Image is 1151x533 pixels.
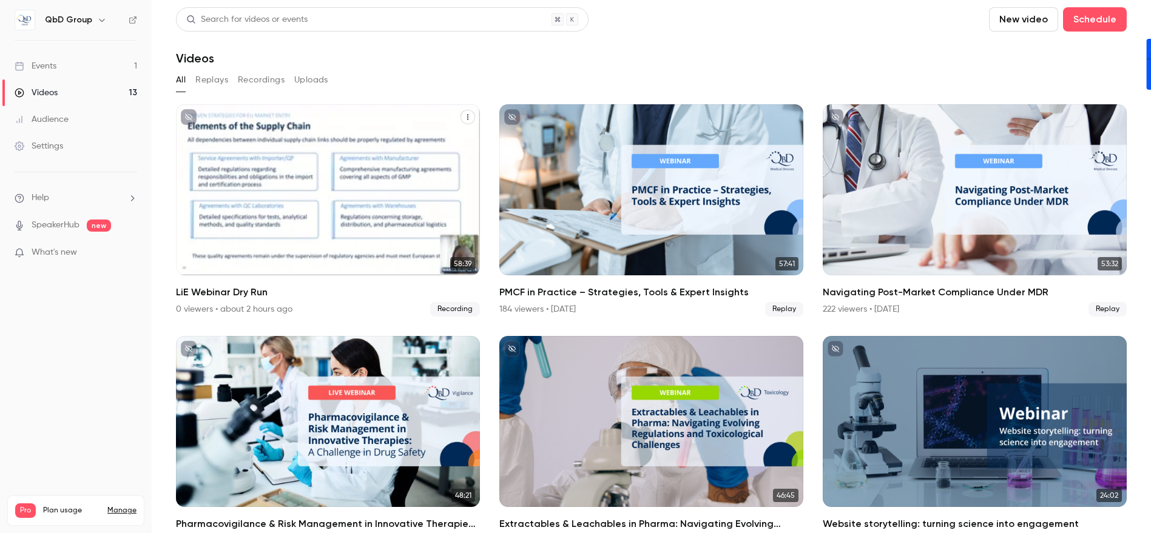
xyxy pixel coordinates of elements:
button: unpublished [828,109,843,125]
div: 184 viewers • [DATE] [499,303,576,315]
button: unpublished [181,341,197,357]
span: 53:32 [1098,257,1122,270]
li: PMCF in Practice – Strategies, Tools & Expert Insights [499,104,803,317]
div: 0 viewers • about 2 hours ago [176,303,292,315]
button: All [176,70,186,90]
div: Videos [15,87,58,99]
span: Replay [1089,302,1127,317]
a: Manage [107,506,137,515]
img: QbD Group [15,10,35,30]
h2: Pharmacovigilance & Risk Management in Innovative Therapies: A Challenge in Drug Safety [176,517,480,531]
button: unpublished [181,109,197,125]
div: Audience [15,113,69,126]
button: New video [989,7,1058,32]
span: 57:41 [775,257,798,270]
button: Recordings [238,70,285,90]
span: What's new [32,246,77,259]
span: Pro [15,503,36,518]
a: SpeakerHub [32,219,79,232]
span: Plan usage [43,506,100,515]
button: Schedule [1063,7,1127,32]
h2: Website storytelling: turning science into engagement [823,517,1127,531]
h1: Videos [176,51,214,65]
a: 53:32Navigating Post-Market Compliance Under MDR222 viewers • [DATE]Replay [823,104,1127,317]
section: Videos [176,7,1127,526]
h2: PMCF in Practice – Strategies, Tools & Expert Insights [499,285,803,300]
span: new [87,220,111,232]
span: 58:39 [450,257,475,270]
h6: QbD Group [45,14,92,26]
button: unpublished [504,109,520,125]
li: help-dropdown-opener [15,192,137,204]
span: 24:02 [1096,489,1122,502]
button: unpublished [828,341,843,357]
a: 58:39LiE Webinar Dry Run0 viewers • about 2 hours agoRecording [176,104,480,317]
div: Settings [15,140,63,152]
h2: LiE Webinar Dry Run [176,285,480,300]
span: Replay [765,302,803,317]
a: 57:41PMCF in Practice – Strategies, Tools & Expert Insights184 viewers • [DATE]Replay [499,104,803,317]
span: Recording [430,302,480,317]
li: Navigating Post-Market Compliance Under MDR [823,104,1127,317]
button: unpublished [504,341,520,357]
li: LiE Webinar Dry Run [176,104,480,317]
div: Search for videos or events [186,13,308,26]
span: Help [32,192,49,204]
button: Replays [195,70,228,90]
div: 222 viewers • [DATE] [823,303,899,315]
span: 48:21 [451,489,475,502]
span: 46:45 [773,489,798,502]
button: Uploads [294,70,328,90]
h2: Navigating Post-Market Compliance Under MDR [823,285,1127,300]
div: Events [15,60,56,72]
h2: Extractables & Leachables in Pharma: Navigating Evolving Regulations and Toxicological Challenges [499,517,803,531]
